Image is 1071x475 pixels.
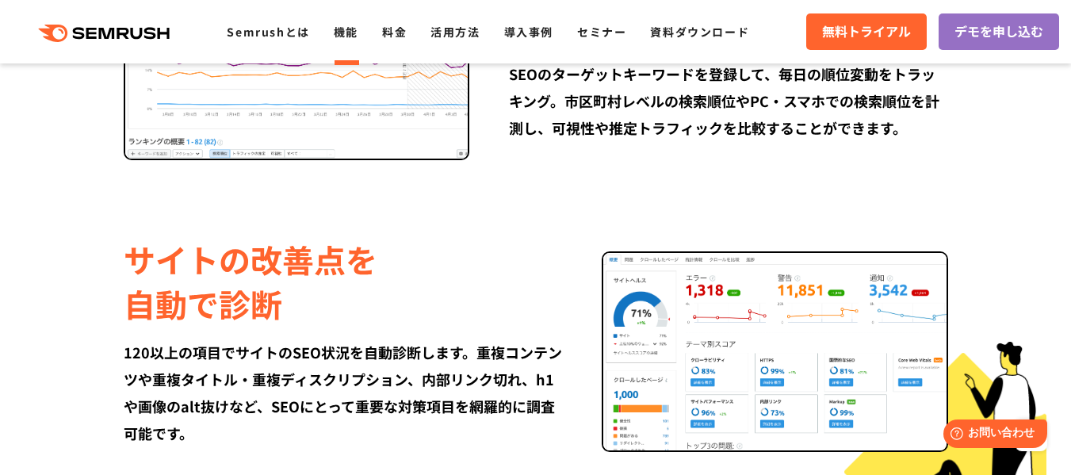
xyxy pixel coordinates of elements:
div: SEOのターゲットキーワードを登録して、毎日の順位変動をトラッキング。市区町村レベルの検索順位やPC・スマホでの検索順位を計測し、可視性や推定トラフィックを比較することができます。 [509,60,947,141]
a: デモを申し込む [939,13,1059,50]
a: セミナー [577,24,626,40]
a: 資料ダウンロード [650,24,749,40]
a: 機能 [334,24,358,40]
a: 導入事例 [504,24,553,40]
span: 無料トライアル [822,21,911,42]
a: 料金 [382,24,407,40]
iframe: Help widget launcher [930,413,1054,458]
div: サイトの改善点を 自動で診断 [124,237,562,326]
div: 120以上の項目でサイトのSEO状況を自動診断します。重複コンテンツや重複タイトル・重複ディスクリプション、内部リンク切れ、h1や画像のalt抜けなど、SEOにとって重要な対策項目を網羅的に調査... [124,339,562,446]
a: 無料トライアル [806,13,927,50]
span: デモを申し込む [954,21,1043,42]
a: Semrushとは [227,24,309,40]
a: 活用方法 [430,24,480,40]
